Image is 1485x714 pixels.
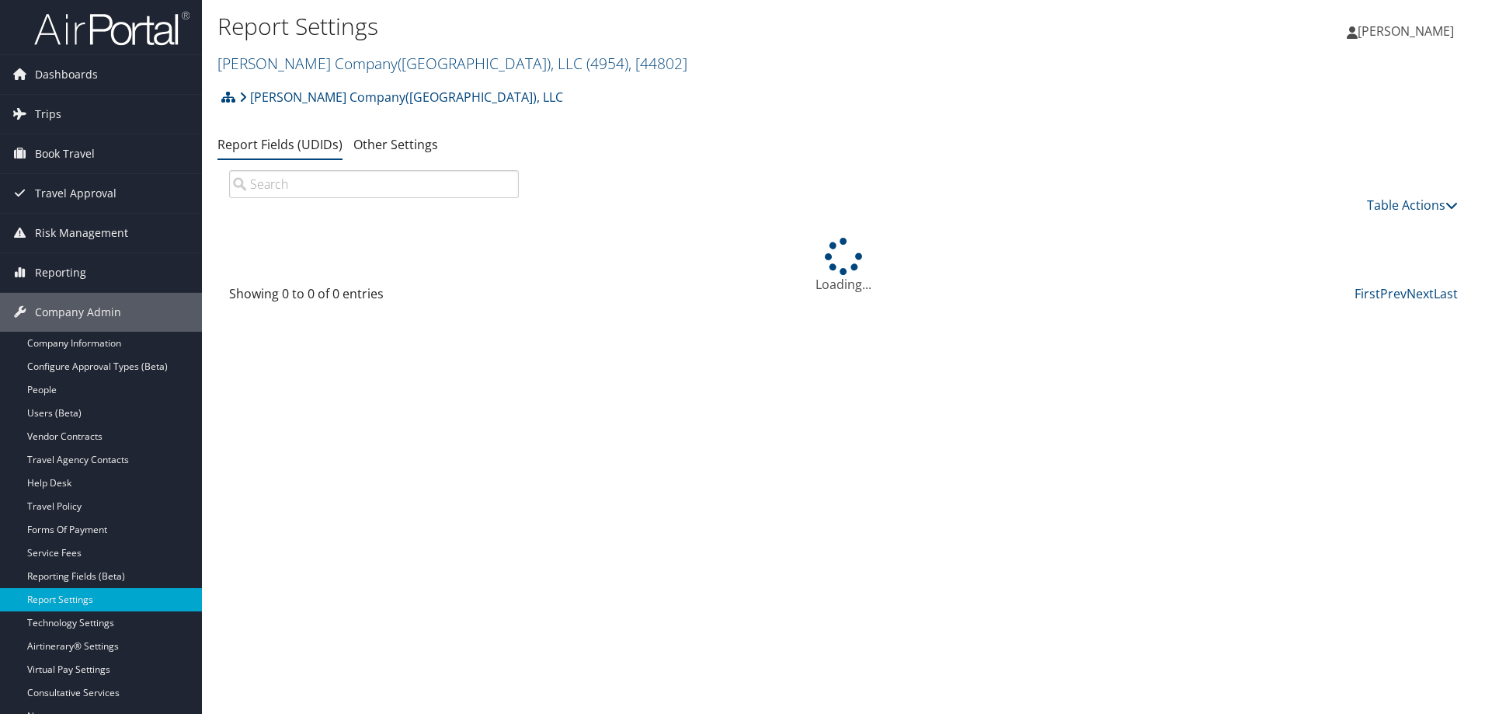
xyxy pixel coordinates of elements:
[1407,285,1434,302] a: Next
[34,10,190,47] img: airportal-logo.png
[35,174,117,213] span: Travel Approval
[628,53,687,74] span: , [ 44802 ]
[35,293,121,332] span: Company Admin
[35,134,95,173] span: Book Travel
[217,10,1052,43] h1: Report Settings
[35,95,61,134] span: Trips
[217,53,687,74] a: [PERSON_NAME] Company([GEOGRAPHIC_DATA]), LLC
[229,170,519,198] input: Search
[1358,23,1454,40] span: [PERSON_NAME]
[229,284,519,311] div: Showing 0 to 0 of 0 entries
[353,136,438,153] a: Other Settings
[586,53,628,74] span: ( 4954 )
[35,55,98,94] span: Dashboards
[1380,285,1407,302] a: Prev
[1367,197,1458,214] a: Table Actions
[1434,285,1458,302] a: Last
[217,238,1469,294] div: Loading...
[239,82,563,113] a: [PERSON_NAME] Company([GEOGRAPHIC_DATA]), LLC
[35,253,86,292] span: Reporting
[1355,285,1380,302] a: First
[35,214,128,253] span: Risk Management
[217,136,343,153] a: Report Fields (UDIDs)
[1347,8,1469,54] a: [PERSON_NAME]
